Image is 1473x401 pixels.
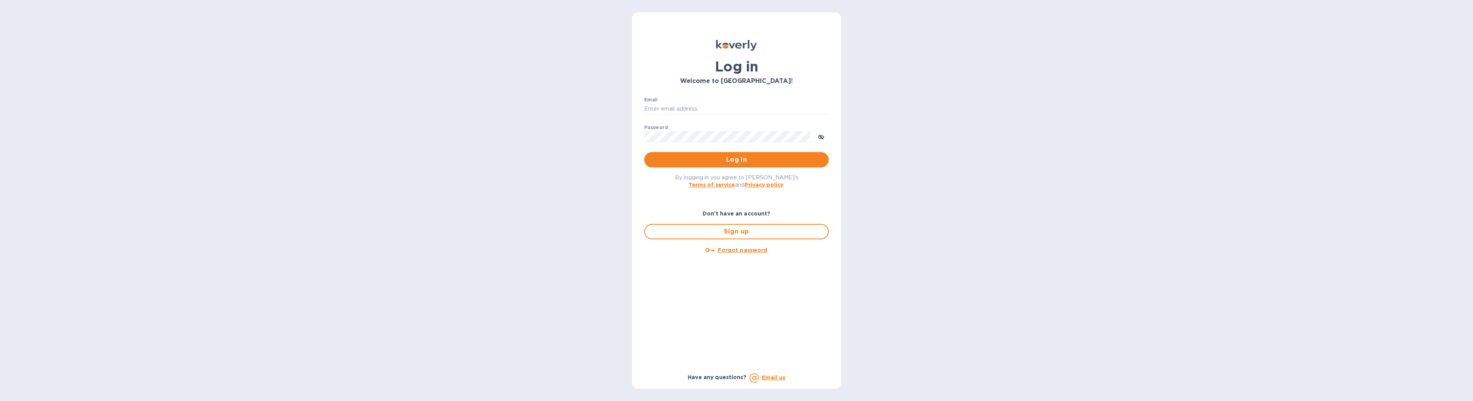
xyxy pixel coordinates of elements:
span: By logging in you agree to [PERSON_NAME]'s and . [675,174,798,188]
a: Privacy policy [745,182,783,188]
span: Sign up [651,227,822,236]
b: Don't have an account? [703,210,771,217]
label: Password [644,125,668,130]
a: Email us [762,374,785,381]
button: Log in [644,152,829,167]
img: Koverly [716,40,757,51]
button: toggle password visibility [813,129,829,144]
label: Email [644,98,658,102]
input: Enter email address [644,103,829,115]
h1: Log in [644,58,829,75]
span: Log in [650,155,823,164]
button: Sign up [644,224,829,239]
u: Forgot password [718,247,767,253]
h3: Welcome to [GEOGRAPHIC_DATA]! [644,78,829,85]
a: Terms of service [688,182,735,188]
b: Have any questions? [688,374,746,380]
